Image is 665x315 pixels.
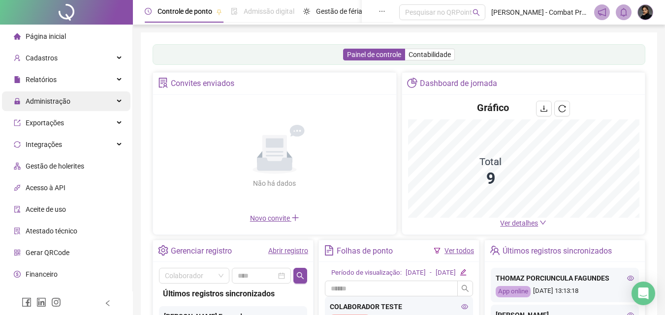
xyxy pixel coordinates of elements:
span: file-done [231,8,238,15]
div: Não há dados [229,178,320,189]
span: file-text [324,245,334,256]
span: search [461,285,469,292]
span: qrcode [14,249,21,256]
span: notification [598,8,606,17]
img: 93555 [638,5,653,20]
div: [DATE] [436,268,456,278]
span: [PERSON_NAME] - Combat Prevenção Total Contra Incêndio Ltda [491,7,588,18]
span: dollar [14,271,21,278]
span: audit [14,206,21,213]
span: Gerar QRCode [26,249,69,257]
span: Gestão de holerites [26,162,84,170]
span: search [296,272,304,280]
span: Novo convite [250,214,299,222]
span: setting [158,245,168,256]
a: Abrir registro [268,247,308,255]
span: solution [158,78,168,88]
div: Gerenciar registro [171,243,232,259]
span: file [14,76,21,83]
span: api [14,184,21,191]
span: ellipsis [379,8,385,15]
span: Relatórios [26,76,57,84]
span: Exportações [26,119,64,127]
span: left [104,300,111,307]
span: Integrações [26,141,62,148]
span: Página inicial [26,32,66,40]
div: COLABORADOR TESTE [330,301,468,312]
span: Controle de ponto [158,7,212,15]
span: facebook [22,297,32,307]
span: reload [558,105,566,113]
a: Ver todos [444,247,474,255]
span: eye [461,303,468,310]
span: pie-chart [407,78,417,88]
span: solution [14,228,21,234]
span: home [14,33,21,40]
div: THOMAZ PORCIUNCULA FAGUNDES [496,273,634,284]
div: Convites enviados [171,75,234,92]
span: linkedin [36,297,46,307]
span: search [473,9,480,16]
div: Folhas de ponto [337,243,393,259]
div: App online [496,286,531,297]
div: [DATE] 13:13:18 [496,286,634,297]
span: export [14,119,21,126]
span: filter [434,247,441,254]
span: Gestão de férias [316,7,366,15]
div: - [430,268,432,278]
span: Ver detalhes [500,219,538,227]
span: edit [460,269,466,275]
span: eye [627,275,634,282]
a: Ver detalhes down [500,219,546,227]
span: Aceite de uso [26,205,66,213]
span: Contabilidade [409,51,451,58]
span: Admissão digital [244,7,294,15]
span: lock [14,98,21,105]
span: pushpin [216,9,222,15]
div: Últimos registros sincronizados [163,287,303,300]
div: Open Intercom Messenger [632,282,655,305]
span: Cadastros [26,54,58,62]
span: Administração [26,97,70,105]
span: team [490,245,500,256]
span: Painel de controle [347,51,401,58]
div: [DATE] [406,268,426,278]
span: bell [619,8,628,17]
span: sync [14,141,21,148]
span: user-add [14,55,21,61]
span: Acesso à API [26,184,65,192]
span: download [540,105,548,113]
h4: Gráfico [477,101,509,115]
span: Atestado técnico [26,227,77,235]
div: Últimos registros sincronizados [503,243,612,259]
span: sun [303,8,310,15]
div: Período de visualização: [331,268,402,278]
span: plus [291,214,299,222]
span: clock-circle [145,8,152,15]
span: down [539,219,546,226]
span: apartment [14,163,21,170]
span: Financeiro [26,270,58,278]
div: Dashboard de jornada [420,75,497,92]
span: instagram [51,297,61,307]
